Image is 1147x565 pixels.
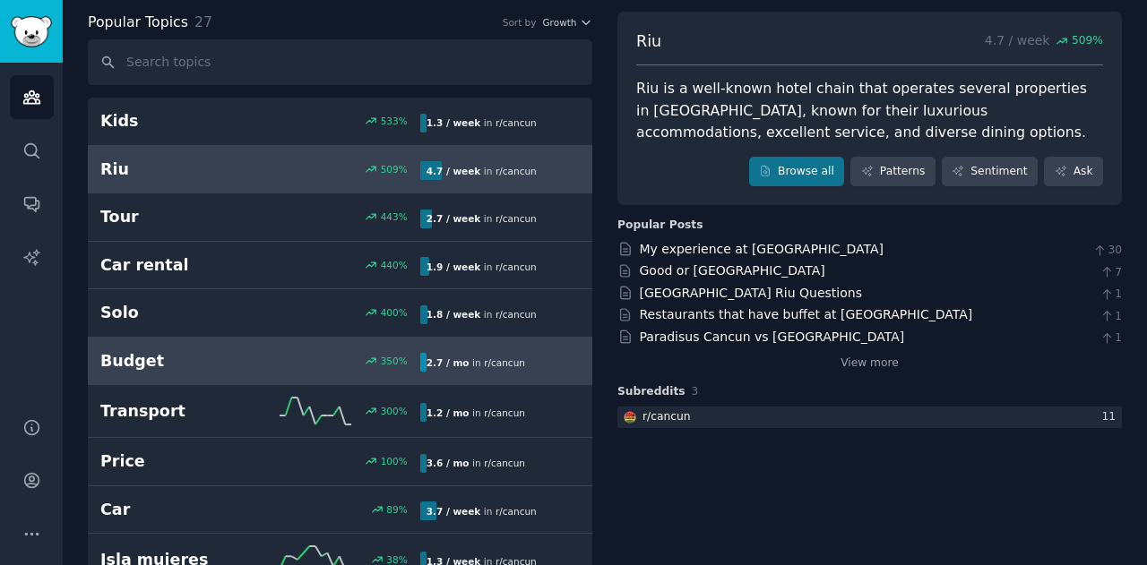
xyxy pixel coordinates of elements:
a: [GEOGRAPHIC_DATA] Riu Questions [640,286,862,300]
span: Popular Topics [88,12,188,34]
b: 4.7 / week [427,166,481,176]
h2: Price [100,450,260,473]
div: in [420,257,543,276]
span: 1 [1100,330,1122,347]
b: 1.8 / week [427,309,481,320]
div: in [420,353,531,372]
b: 1.2 / mo [427,407,470,418]
span: r/ cancun [484,357,525,368]
span: r/ cancun [496,166,537,176]
div: 509 % [381,163,408,175]
div: r/ cancun [642,409,690,425]
span: Riu [636,30,661,53]
div: 11 [1101,409,1122,425]
span: Subreddits [617,384,686,400]
div: in [420,161,543,180]
div: Sort by [503,16,537,29]
b: 1.3 / week [427,117,481,128]
a: Transport300%1.2 / moin r/cancun [88,385,592,438]
b: 3.7 / week [427,506,481,517]
div: Popular Posts [617,218,703,234]
a: cancunr/cancun11 [617,407,1122,429]
span: 7 [1100,265,1122,281]
h2: Car [100,499,260,521]
button: Growth [542,16,592,29]
span: 27 [194,13,212,30]
span: 509 % [1072,33,1103,49]
span: r/ cancun [484,458,525,468]
a: View more [841,355,899,372]
a: Car89%3.7 / weekin r/cancun [88,486,592,535]
a: My experience at [GEOGRAPHIC_DATA] [640,242,884,256]
a: Price100%3.6 / moin r/cancun [88,438,592,486]
span: r/ cancun [496,261,537,272]
input: Search topics [88,39,592,85]
b: 1.9 / week [427,261,481,272]
a: Tour443%2.7 / weekin r/cancun [88,193,592,242]
a: Budget350%2.7 / moin r/cancun [88,338,592,386]
h2: Tour [100,206,260,228]
img: GummySearch logo [11,16,52,47]
span: r/ cancun [496,213,537,224]
b: 2.7 / week [427,213,481,224]
div: in [420,501,543,520]
img: cancun [624,411,636,424]
a: Paradisus Cancun vs [GEOGRAPHIC_DATA] [640,330,905,344]
b: 3.6 / mo [427,458,470,468]
a: Good or [GEOGRAPHIC_DATA] [640,263,825,278]
div: in [420,114,543,133]
a: Restaurants that have buffet at [GEOGRAPHIC_DATA] [640,307,973,321]
span: r/ cancun [496,309,537,320]
span: r/ cancun [496,506,537,517]
span: 30 [1092,243,1122,259]
a: Car rental440%1.9 / weekin r/cancun [88,242,592,290]
span: 1 [1100,309,1122,325]
a: Riu509%4.7 / weekin r/cancun [88,146,592,194]
h2: Budget [100,350,260,372]
div: 400 % [381,306,408,319]
h2: Riu [100,158,260,181]
h2: Kids [100,110,260,133]
a: Browse all [749,157,845,187]
div: Riu is a well-known hotel chain that operates several properties in [GEOGRAPHIC_DATA], known for ... [636,78,1103,144]
p: 4.7 / week [985,30,1103,53]
span: 1 [1100,287,1122,303]
h2: Transport [100,400,260,423]
a: Ask [1044,157,1103,187]
h2: Car rental [100,254,260,277]
div: 533 % [381,115,408,127]
div: 89 % [386,503,407,516]
div: in [420,305,543,324]
b: 2.7 / mo [427,357,470,368]
div: in [420,210,543,228]
div: in [420,454,531,473]
a: Sentiment [942,157,1038,187]
span: 3 [692,385,699,398]
span: Growth [542,16,576,29]
div: 100 % [381,455,408,467]
a: Solo400%1.8 / weekin r/cancun [88,289,592,338]
span: r/ cancun [484,407,525,418]
div: 443 % [381,210,408,223]
span: r/ cancun [496,117,537,128]
div: 350 % [381,355,408,367]
div: 440 % [381,259,408,271]
h2: Solo [100,302,260,324]
a: Kids533%1.3 / weekin r/cancun [88,98,592,146]
a: Patterns [850,157,935,187]
div: 300 % [381,405,408,417]
div: in [420,403,531,422]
